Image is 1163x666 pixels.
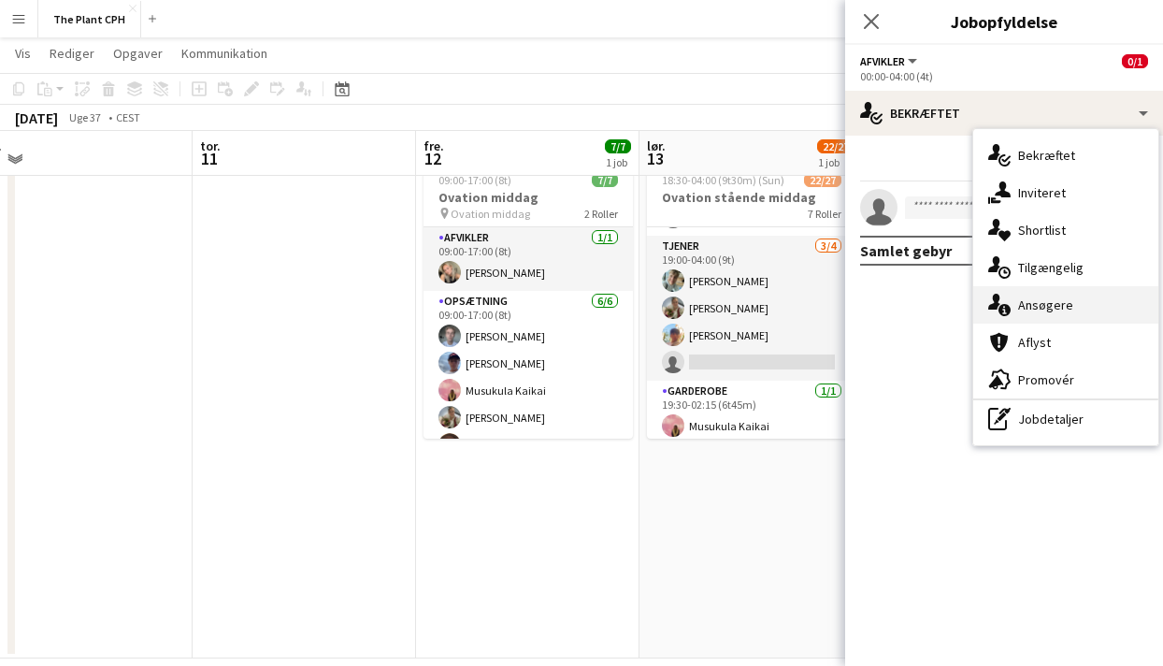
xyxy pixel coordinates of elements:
span: 12 [421,148,444,169]
a: Rediger [42,41,102,65]
div: CEST [116,110,140,124]
span: Opgaver [113,45,163,62]
span: fre. [424,138,444,154]
h3: Ovation stående middag [647,189,856,206]
span: Tilgængelig [1018,259,1084,276]
span: 0/1 [1122,54,1148,68]
span: 2 Roller [584,207,618,221]
span: Promovér [1018,371,1074,388]
span: 22/27 [817,139,854,153]
button: The Plant CPH [38,1,141,37]
span: Aflyst [1018,334,1051,351]
app-card-role: Tjener3/419:00-04:00 (9t)[PERSON_NAME][PERSON_NAME][PERSON_NAME] [647,236,856,381]
span: Shortlist [1018,222,1066,239]
a: Opgaver [106,41,170,65]
span: Kommunikation [181,45,267,62]
span: Vis [15,45,31,62]
app-card-role: Garderobe1/119:30-02:15 (6t45m)Musukula Kaikai [647,381,856,444]
div: 1 job [818,155,854,169]
span: tor. [200,138,221,154]
span: 11 [197,148,221,169]
app-card-role: Afvikler1/109:00-17:00 (8t)[PERSON_NAME] [424,227,633,291]
div: 1 job [606,155,630,169]
a: Vis [7,41,38,65]
span: Afvikler [860,54,905,68]
span: lør. [647,138,666,154]
span: Ansøgere [1018,297,1073,313]
a: Kommunikation [174,41,275,65]
span: 7 Roller [808,207,841,221]
span: 13 [644,148,666,169]
span: Rediger [50,45,94,62]
div: Samlet gebyr [860,241,952,260]
span: 7/7 [605,139,631,153]
button: Afvikler [860,54,920,68]
span: 7/7 [592,173,618,187]
span: Bekræftet [1018,147,1075,164]
app-job-card: 18:30-04:00 (9t30m) (Sun)22/27Ovation stående middag7 Roller Tjener3/419:00-04:00 (9t)[PERSON_NAM... [647,162,856,439]
span: 09:00-17:00 (8t) [438,173,511,187]
h3: Ovation middag [424,189,633,206]
app-card-role: Opsætning6/609:00-17:00 (8t)[PERSON_NAME][PERSON_NAME]Musukula Kaikai[PERSON_NAME][PERSON_NAME] [424,291,633,490]
app-job-card: 09:00-17:00 (8t)7/7Ovation middag Ovation middag2 RollerAfvikler1/109:00-17:00 (8t)[PERSON_NAME]O... [424,162,633,439]
span: Uge 37 [62,110,108,124]
h3: Jobopfyldelse [845,9,1163,34]
div: Jobdetaljer [973,400,1158,438]
span: Ovation middag [451,207,530,221]
div: 00:00-04:00 (4t) [860,69,1148,83]
span: Inviteret [1018,184,1066,201]
span: 18:30-04:00 (9t30m) (Sun) [662,173,784,187]
div: [DATE] [15,109,58,127]
div: Bekræftet [845,91,1163,136]
span: 22/27 [804,173,841,187]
